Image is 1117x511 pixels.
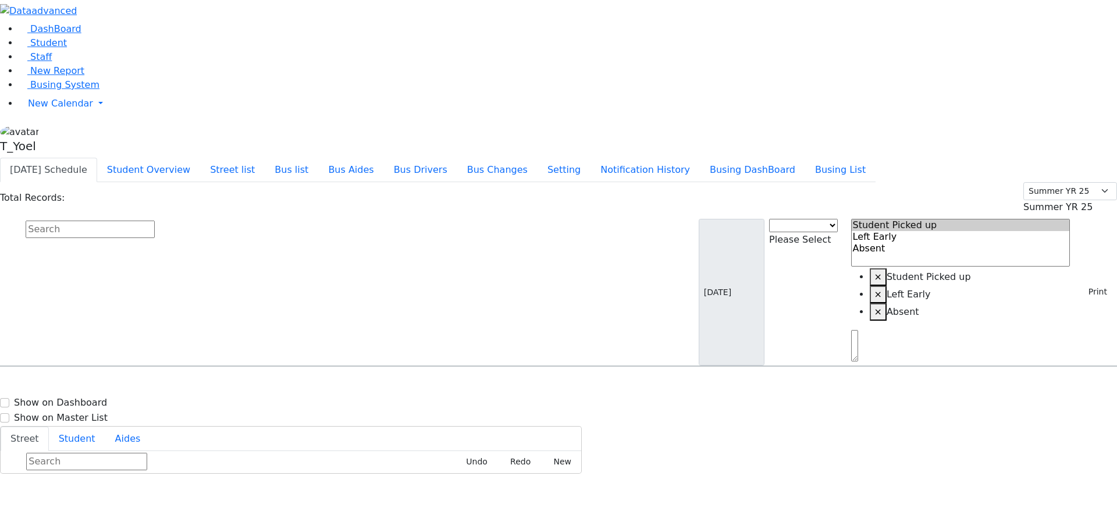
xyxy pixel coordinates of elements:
span: × [874,306,882,317]
select: Default select example [1023,182,1117,200]
button: Bus list [265,158,318,182]
span: New Report [30,65,84,76]
li: Student Picked up [870,268,1070,286]
button: Undo [453,453,493,471]
span: Student [30,37,67,48]
span: Absent [887,306,919,317]
button: Remove item [870,303,887,321]
span: Summer YR 25 [1023,201,1093,212]
button: Bus Drivers [384,158,457,182]
option: Absent [852,243,1070,254]
button: Busing List [805,158,876,182]
label: Show on Dashboard [14,396,107,410]
label: Show on Master List [14,411,108,425]
option: Student Picked up [852,219,1070,231]
span: Busing System [30,79,99,90]
button: Remove item [870,286,887,303]
button: Redo [497,453,536,471]
a: DashBoard [19,23,81,34]
input: Search [26,221,155,238]
button: Busing DashBoard [700,158,805,182]
span: New Calendar [28,98,93,109]
option: Left Early [852,231,1070,243]
button: Bus Changes [457,158,538,182]
button: Student Overview [97,158,200,182]
a: New Calendar [19,92,1117,115]
span: Please Select [769,234,831,245]
span: × [874,289,882,300]
li: Left Early [870,286,1070,303]
textarea: Search [851,330,858,361]
span: Student Picked up [887,271,971,282]
button: Bus Aides [318,158,383,182]
button: Setting [538,158,590,182]
button: Student [49,427,105,451]
a: New Report [19,65,84,76]
button: Street [1,427,49,451]
button: Notification History [590,158,700,182]
span: Left Early [887,289,931,300]
button: New [540,453,577,471]
div: Street [1,451,581,473]
button: Remove item [870,268,887,286]
span: DashBoard [30,23,81,34]
a: Busing System [19,79,99,90]
button: Print [1075,283,1112,301]
a: Staff [19,51,52,62]
a: Student [19,37,67,48]
li: Absent [870,303,1070,321]
input: Search [26,453,147,470]
button: Aides [105,427,151,451]
button: Street list [200,158,265,182]
span: × [874,271,882,282]
span: Staff [30,51,52,62]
